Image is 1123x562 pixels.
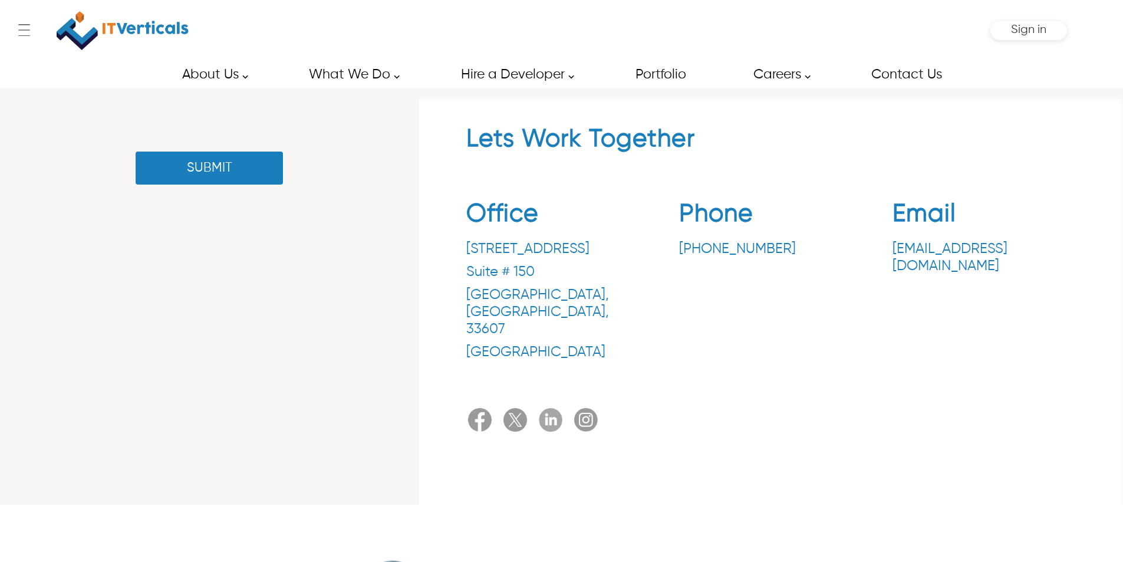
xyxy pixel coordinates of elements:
[136,152,283,185] button: Submit
[169,61,255,88] a: About Us
[57,6,189,55] img: IT Verticals Inc
[466,287,649,338] p: [GEOGRAPHIC_DATA] , [GEOGRAPHIC_DATA] , 33607
[503,408,527,432] img: Twitter
[622,61,699,88] a: Portfolio
[466,264,649,281] p: Suite # 150
[679,241,862,258] a: [PHONE_NUMBER]
[679,199,862,235] h2: Phone
[295,61,406,88] a: What We Do
[740,61,817,88] a: Careers
[1011,27,1046,35] a: Sign in
[574,408,598,432] img: It Verticals Instagram
[468,408,503,436] a: Facebook
[893,199,1075,235] h2: Email
[893,241,1075,275] a: [EMAIL_ADDRESS][DOMAIN_NAME]
[539,408,574,436] a: Linkedin
[858,61,954,88] a: Contact Us
[574,408,610,436] a: It Verticals Instagram
[56,6,189,55] a: IT Verticals Inc
[503,408,539,436] a: Twitter
[466,241,649,258] p: [STREET_ADDRESS]
[447,61,581,88] a: Hire a Developer
[539,408,562,432] img: Linkedin
[468,408,492,432] img: Facebook
[466,199,649,235] h2: Office
[466,124,1076,160] h2: Lets Work Together
[466,344,649,361] p: [GEOGRAPHIC_DATA]
[1011,24,1046,36] span: Sign in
